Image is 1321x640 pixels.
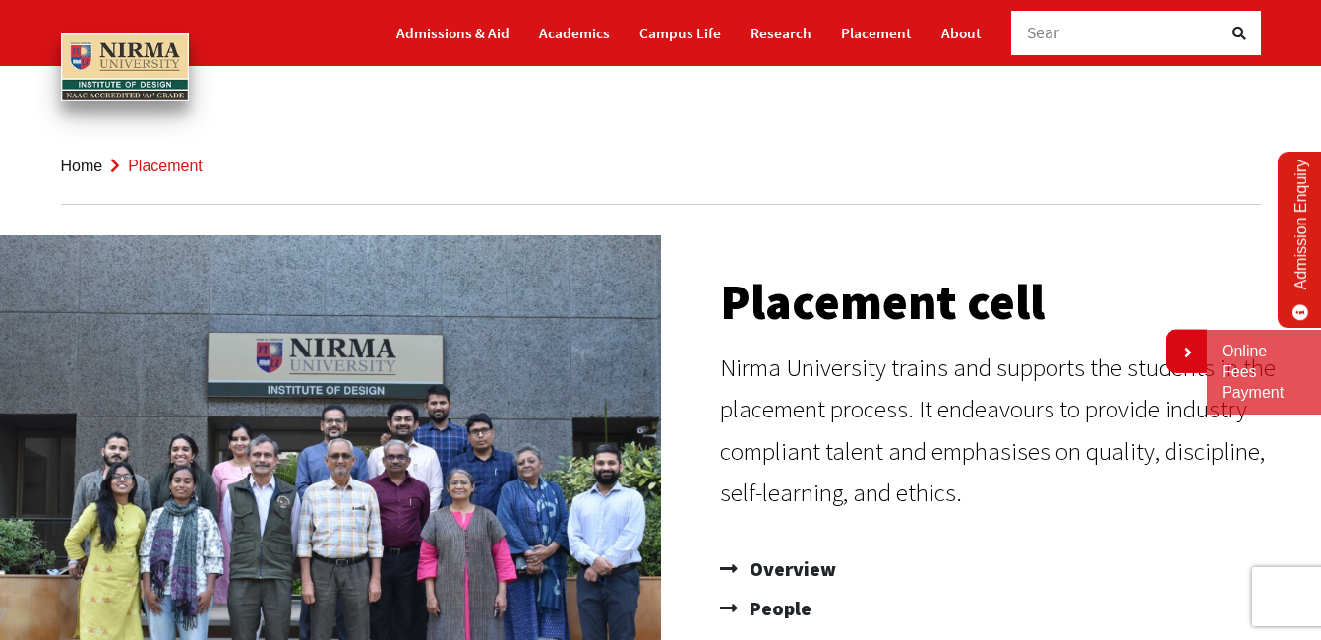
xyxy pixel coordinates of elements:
[720,589,1302,628] a: People
[720,549,1302,589] a: Overview
[128,158,203,174] span: Placement
[720,278,1302,327] h2: Placement cell
[720,347,1302,514] p: Nirma University trains and supports the students in the placement process. It endeavours to prov...
[941,16,982,50] a: About
[396,16,510,50] a: Admissions & Aid
[1027,22,1060,43] span: Sear
[841,16,912,50] a: Placement
[745,549,836,589] span: Overview
[61,128,1261,205] nav: breadcrumb
[745,589,811,628] span: People
[639,16,721,50] a: Campus Life
[61,33,189,101] img: main_logo
[751,16,811,50] a: Research
[61,158,103,174] a: Home
[539,16,610,50] a: Academics
[1222,342,1306,403] a: Online Fees Payment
